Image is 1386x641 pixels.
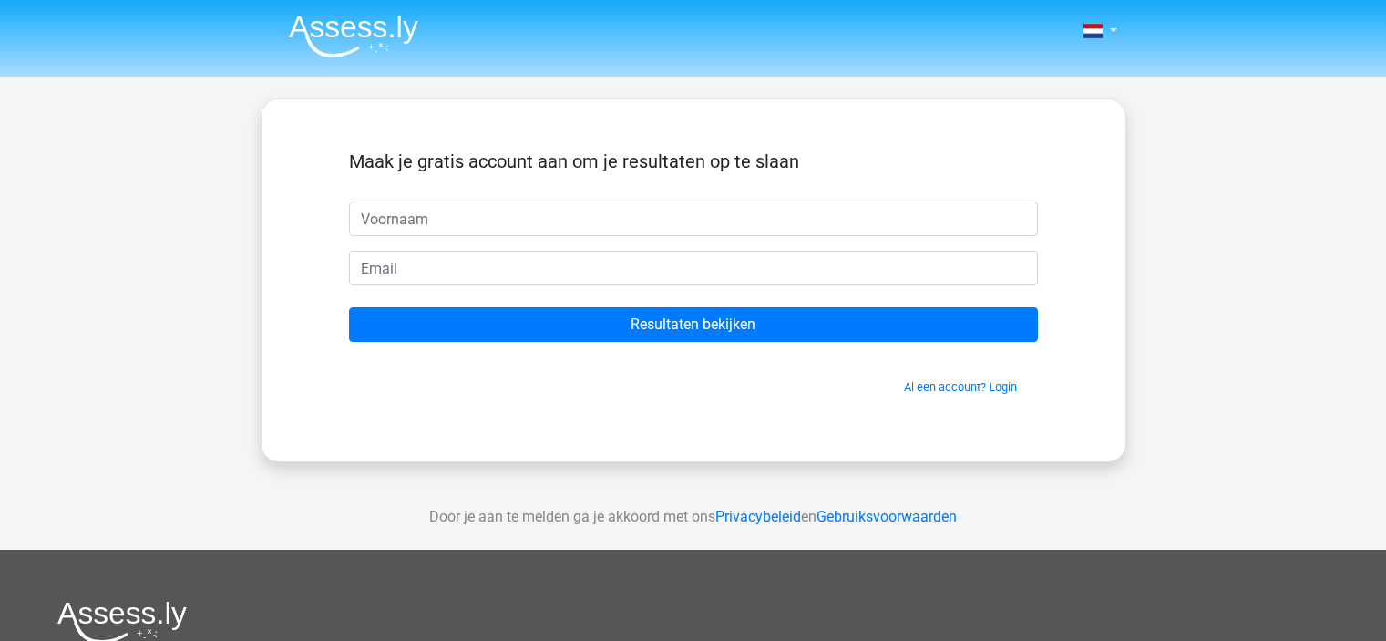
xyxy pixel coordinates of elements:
input: Resultaten bekijken [349,307,1038,342]
input: Email [349,251,1038,285]
a: Al een account? Login [904,380,1017,394]
h5: Maak je gratis account aan om je resultaten op te slaan [349,150,1038,172]
a: Privacybeleid [715,508,801,525]
a: Gebruiksvoorwaarden [816,508,957,525]
img: Assessly [289,15,418,57]
input: Voornaam [349,202,1038,236]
